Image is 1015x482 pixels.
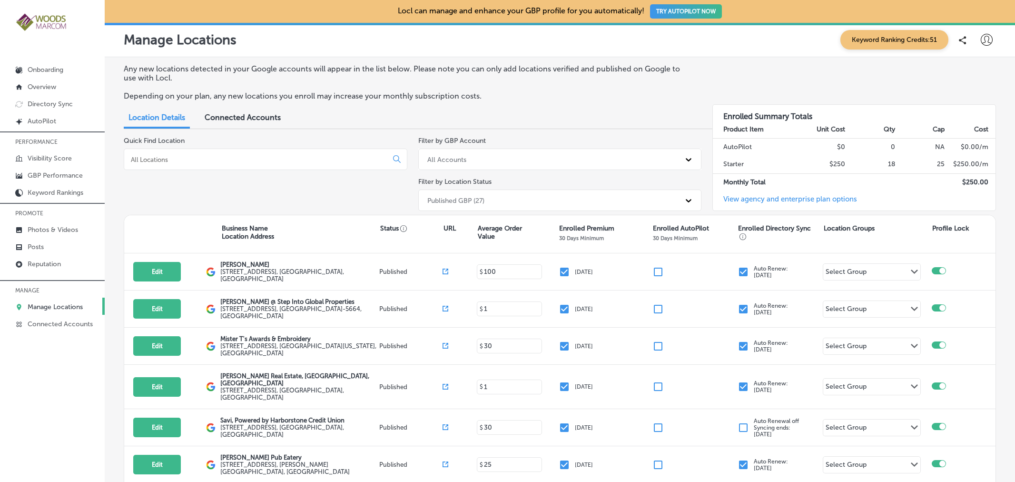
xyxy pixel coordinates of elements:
[754,418,799,438] p: Auto Renewal off
[796,138,846,156] td: $0
[124,137,185,145] label: Quick Find Location
[826,461,867,472] div: Select Group
[28,66,63,74] p: Onboarding
[220,387,377,401] label: [STREET_ADDRESS] , [GEOGRAPHIC_DATA], [GEOGRAPHIC_DATA]
[28,320,93,328] p: Connected Accounts
[846,138,896,156] td: 0
[478,224,522,241] p: Average Order Value
[480,306,483,312] p: $
[945,138,995,156] td: $ 0.00 /m
[133,377,181,397] button: Edit
[124,91,690,100] p: Depending on your plan, any new locations you enroll may increase your monthly subscription costs.
[220,335,377,342] p: Mister T's Awards & Embroidery
[427,196,484,204] div: Published GBP (27)
[427,155,466,163] div: All Accounts
[206,341,216,351] img: logo
[575,306,593,312] p: [DATE]
[205,113,281,122] span: Connected Accounts
[754,265,788,279] p: Auto Renew: [DATE]
[896,121,946,139] th: Cap
[754,380,788,393] p: Auto Renew: [DATE]
[846,121,896,139] th: Qty
[28,189,83,197] p: Keyword Rankings
[379,461,443,468] p: Published
[713,156,796,173] td: Starter
[220,454,377,461] p: [PERSON_NAME] Pub Eatery
[28,260,61,268] p: Reputation
[480,343,483,350] p: $
[713,105,995,121] h3: Enrolled Summary Totals
[945,121,995,139] th: Cost
[220,461,377,475] label: [STREET_ADDRESS] , [PERSON_NAME][GEOGRAPHIC_DATA], [GEOGRAPHIC_DATA]
[896,138,946,156] td: NA
[559,235,604,241] p: 30 Days Minimum
[28,117,56,125] p: AutoPilot
[379,268,443,275] p: Published
[559,224,614,232] p: Enrolled Premium
[220,298,377,305] p: [PERSON_NAME] @ Step Into Global Properties
[28,83,56,91] p: Overview
[653,224,709,232] p: Enrolled AutoPilot
[723,125,764,133] strong: Product Item
[206,267,216,277] img: logo
[379,383,443,391] p: Published
[754,302,788,316] p: Auto Renew: [DATE]
[826,423,867,434] div: Select Group
[206,423,216,432] img: logo
[28,154,72,162] p: Visibility Score
[846,156,896,173] td: 18
[796,121,846,139] th: Unit Cost
[220,261,377,268] p: [PERSON_NAME]
[575,269,593,275] p: [DATE]
[206,304,216,314] img: logo
[713,173,796,191] td: Monthly Total
[754,424,790,438] span: Syncing ends: [DATE]
[713,195,857,211] a: View agency and enterprise plan options
[575,424,593,431] p: [DATE]
[826,268,867,279] div: Select Group
[28,226,78,234] p: Photos & Videos
[133,262,181,281] button: Edit
[206,382,216,392] img: logo
[133,336,181,356] button: Edit
[480,462,483,468] p: $
[380,224,443,232] p: Status
[220,372,377,387] p: [PERSON_NAME] Real Estate, [GEOGRAPHIC_DATA], [GEOGRAPHIC_DATA]
[650,4,722,19] button: TRY AUTOPILOT NOW
[824,224,875,232] p: Location Groups
[220,305,377,320] label: [STREET_ADDRESS] , [GEOGRAPHIC_DATA]-5664, [GEOGRAPHIC_DATA]
[15,12,68,32] img: 4a29b66a-e5ec-43cd-850c-b989ed1601aaLogo_Horizontal_BerryOlive_1000.jpg
[826,342,867,353] div: Select Group
[826,382,867,393] div: Select Group
[945,156,995,173] td: $ 250.00 /m
[840,30,948,50] span: Keyword Ranking Credits: 51
[653,235,698,241] p: 30 Days Minimum
[826,305,867,316] div: Select Group
[575,343,593,350] p: [DATE]
[575,462,593,468] p: [DATE]
[28,171,83,180] p: GBP Performance
[480,383,483,390] p: $
[124,64,690,82] p: Any new locations detected in your Google accounts will appear in the list below. Please note you...
[28,100,73,108] p: Directory Sync
[480,424,483,431] p: $
[945,173,995,191] td: $ 250.00
[220,417,377,424] p: Savi, Powered by Harborstone Credit Union
[220,424,377,438] label: [STREET_ADDRESS] , [GEOGRAPHIC_DATA], [GEOGRAPHIC_DATA]
[28,303,83,311] p: Manage Locations
[220,342,377,357] label: [STREET_ADDRESS] , [GEOGRAPHIC_DATA][US_STATE], [GEOGRAPHIC_DATA]
[754,340,788,353] p: Auto Renew: [DATE]
[28,243,44,251] p: Posts
[379,305,443,312] p: Published
[796,156,846,173] td: $250
[220,268,377,282] label: [STREET_ADDRESS] , [GEOGRAPHIC_DATA], [GEOGRAPHIC_DATA]
[133,299,181,319] button: Edit
[379,342,443,350] p: Published
[130,155,385,164] input: All Locations
[206,460,216,470] img: logo
[713,138,796,156] td: AutoPilot
[480,269,483,275] p: $
[754,458,788,472] p: Auto Renew: [DATE]
[418,137,486,145] label: Filter by GBP Account
[575,383,593,390] p: [DATE]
